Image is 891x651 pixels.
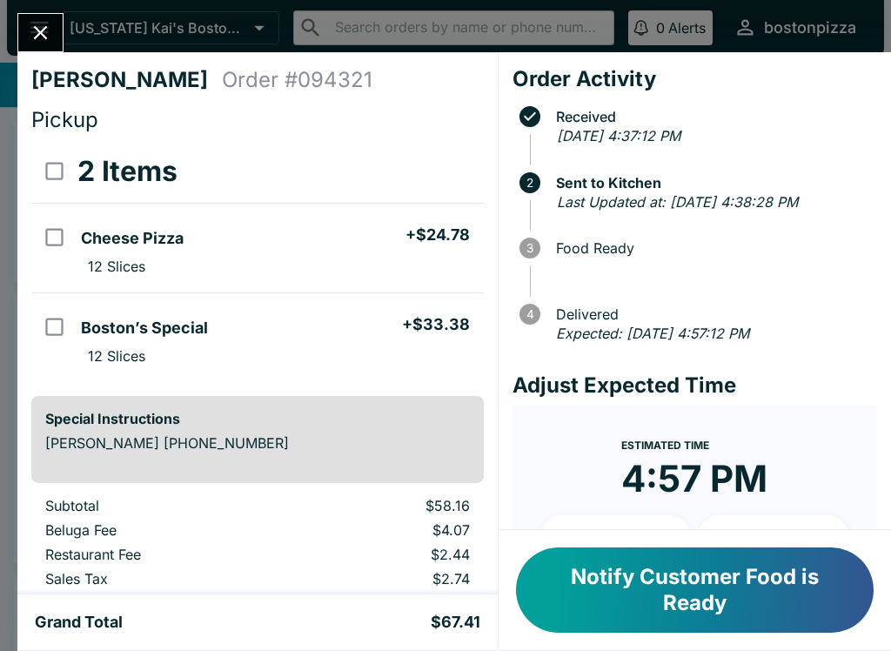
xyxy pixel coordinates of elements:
p: Beluga Fee [45,521,276,539]
h4: [PERSON_NAME] [31,67,222,93]
text: 4 [526,307,533,321]
button: Notify Customer Food is Ready [516,547,874,633]
p: $4.07 [304,521,469,539]
h5: + $24.78 [405,225,470,245]
text: 3 [526,241,533,255]
p: Restaurant Fee [45,546,276,563]
span: Delivered [547,306,877,322]
text: 2 [526,176,533,190]
p: 12 Slices [88,258,145,275]
span: Estimated Time [621,439,709,452]
button: Close [18,14,63,51]
p: $58.16 [304,497,469,514]
p: Subtotal [45,497,276,514]
h5: + $33.38 [402,314,470,335]
h5: Grand Total [35,612,123,633]
h4: Order Activity [512,66,877,92]
em: Last Updated at: [DATE] 4:38:28 PM [557,193,798,211]
h5: $67.41 [431,612,480,633]
p: $2.74 [304,570,469,587]
span: Food Ready [547,240,877,256]
h5: Boston’s Special [81,318,208,339]
table: orders table [31,140,484,382]
h4: Order # 094321 [222,67,372,93]
span: Sent to Kitchen [547,175,877,191]
p: [PERSON_NAME] [PHONE_NUMBER] [45,434,470,452]
span: Received [547,109,877,124]
table: orders table [31,497,484,594]
h3: 2 Items [77,154,178,189]
p: 12 Slices [88,347,145,365]
em: [DATE] 4:37:12 PM [557,127,680,144]
p: $2.44 [304,546,469,563]
h6: Special Instructions [45,410,470,427]
h5: Cheese Pizza [81,228,184,249]
button: + 20 [698,515,849,559]
h4: Adjust Expected Time [512,372,877,399]
span: Pickup [31,107,98,132]
time: 4:57 PM [621,456,767,501]
p: Sales Tax [45,570,276,587]
em: Expected: [DATE] 4:57:12 PM [556,325,749,342]
button: + 10 [540,515,692,559]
